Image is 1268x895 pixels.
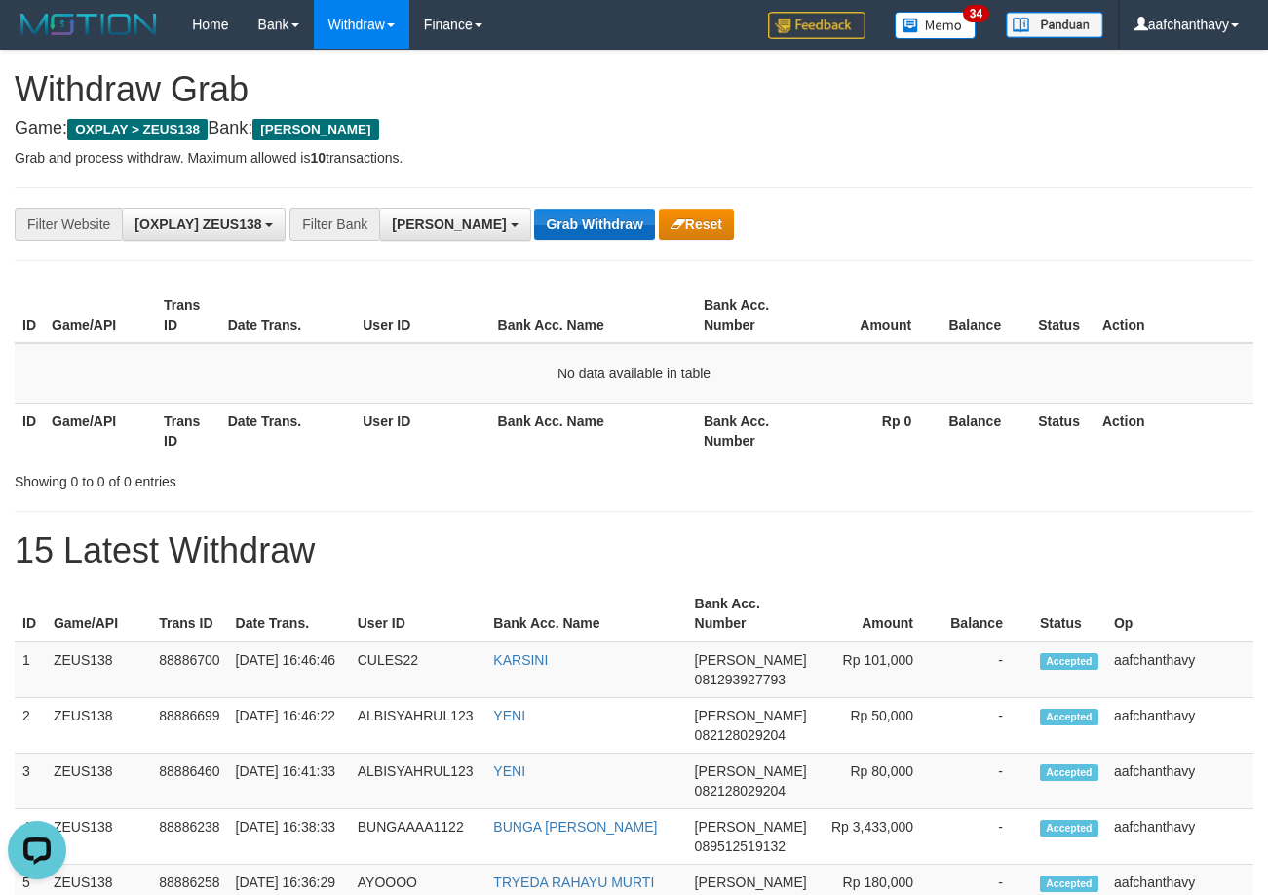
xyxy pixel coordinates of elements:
th: ID [15,288,44,343]
span: Accepted [1040,653,1098,670]
td: ZEUS138 [46,698,151,754]
th: Amount [815,586,942,642]
th: Trans ID [156,403,220,458]
a: BUNGA [PERSON_NAME] [493,819,657,835]
th: Action [1095,288,1253,343]
span: [PERSON_NAME] [695,708,807,723]
th: Balance [941,288,1030,343]
td: Rp 50,000 [815,698,942,754]
th: Status [1030,288,1095,343]
button: Reset [659,209,734,240]
img: MOTION_logo.png [15,10,163,39]
th: Game/API [44,288,156,343]
h1: 15 Latest Withdraw [15,531,1253,570]
a: YENI [493,763,525,779]
th: Amount [808,288,941,343]
th: Action [1095,403,1253,458]
td: 3 [15,754,46,809]
span: Copy 081293927793 to clipboard [695,672,786,687]
th: ID [15,586,46,642]
button: [PERSON_NAME] [379,208,530,241]
span: Copy 089512519132 to clipboard [695,838,786,854]
th: Rp 0 [808,403,941,458]
span: [PERSON_NAME] [392,216,506,232]
th: Status [1032,586,1106,642]
span: Accepted [1040,709,1098,725]
td: ALBISYAHRUL123 [350,698,486,754]
a: TRYEDA RAHAYU MURTI [493,875,654,890]
th: Bank Acc. Name [490,403,696,458]
th: Op [1106,586,1253,642]
span: Accepted [1040,876,1098,892]
span: Copy 082128029204 to clipboard [695,727,786,743]
th: Bank Acc. Number [696,403,808,458]
td: - [942,642,1032,698]
th: User ID [355,403,489,458]
p: Grab and process withdraw. Maximum allowed is transactions. [15,148,1253,168]
th: Game/API [44,403,156,458]
img: panduan.png [1006,12,1103,38]
td: Rp 101,000 [815,642,942,698]
span: [PERSON_NAME] [695,763,807,779]
td: No data available in table [15,343,1253,404]
td: 1 [15,642,46,698]
th: Bank Acc. Name [485,586,686,642]
th: User ID [355,288,489,343]
td: aafchanthavy [1106,698,1253,754]
th: Date Trans. [220,403,356,458]
span: OXPLAY > ZEUS138 [67,119,208,140]
span: [PERSON_NAME] [695,875,807,890]
th: Bank Acc. Number [687,586,815,642]
button: [OXPLAY] ZEUS138 [122,208,286,241]
td: 88886700 [151,642,227,698]
span: [PERSON_NAME] [252,119,378,140]
th: Status [1030,403,1095,458]
td: CULES22 [350,642,486,698]
button: Open LiveChat chat widget [8,8,66,66]
img: Feedback.jpg [768,12,865,39]
td: [DATE] 16:46:22 [228,698,350,754]
div: Showing 0 to 0 of 0 entries [15,464,514,491]
span: Accepted [1040,820,1098,837]
button: Grab Withdraw [534,209,654,240]
strong: 10 [310,150,326,166]
td: - [942,809,1032,865]
img: Button%20Memo.svg [895,12,977,39]
td: aafchanthavy [1106,809,1253,865]
th: Bank Acc. Number [696,288,808,343]
td: 4 [15,809,46,865]
span: [OXPLAY] ZEUS138 [134,216,261,232]
span: [PERSON_NAME] [695,652,807,668]
div: Filter Website [15,208,122,241]
td: ALBISYAHRUL123 [350,754,486,809]
td: ZEUS138 [46,642,151,698]
td: BUNGAAAA1122 [350,809,486,865]
td: Rp 3,433,000 [815,809,942,865]
th: Bank Acc. Name [490,288,696,343]
td: ZEUS138 [46,754,151,809]
td: Rp 80,000 [815,754,942,809]
td: 88886699 [151,698,227,754]
span: [PERSON_NAME] [695,819,807,835]
th: Date Trans. [228,586,350,642]
a: YENI [493,708,525,723]
td: aafchanthavy [1106,754,1253,809]
th: Game/API [46,586,151,642]
td: - [942,754,1032,809]
h1: Withdraw Grab [15,70,1253,109]
td: [DATE] 16:41:33 [228,754,350,809]
th: Trans ID [156,288,220,343]
h4: Game: Bank: [15,119,1253,138]
td: aafchanthavy [1106,642,1253,698]
td: 88886460 [151,754,227,809]
th: User ID [350,586,486,642]
span: Copy 082128029204 to clipboard [695,783,786,798]
div: Filter Bank [289,208,379,241]
a: KARSINI [493,652,548,668]
span: 34 [963,5,989,22]
span: Accepted [1040,764,1098,781]
td: [DATE] 16:46:46 [228,642,350,698]
td: 2 [15,698,46,754]
th: Balance [942,586,1032,642]
th: Balance [941,403,1030,458]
